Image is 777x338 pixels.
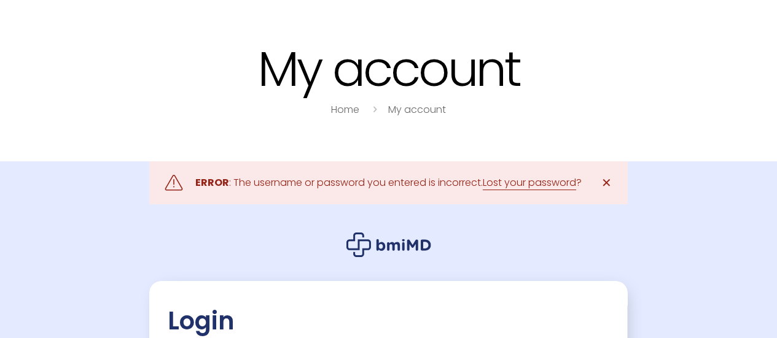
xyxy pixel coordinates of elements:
[388,102,446,117] a: My account
[2,43,776,95] h1: My account
[483,175,576,190] a: Lost your password
[168,305,609,336] h2: Login
[331,102,359,117] a: Home
[594,171,619,195] a: ✕
[368,102,381,117] i: breadcrumbs separator
[195,175,229,190] strong: ERROR
[195,174,582,191] div: : The username or password you entered is incorrect. ?
[601,174,612,191] span: ✕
